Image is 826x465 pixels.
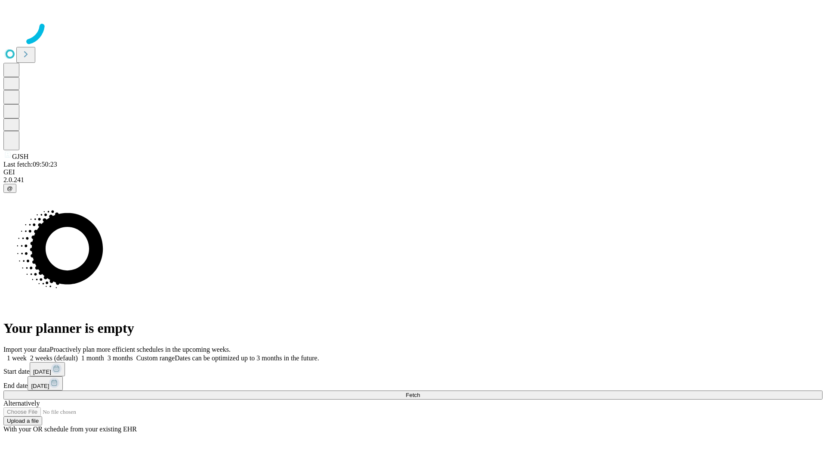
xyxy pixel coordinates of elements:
[28,376,63,391] button: [DATE]
[3,416,42,425] button: Upload a file
[31,383,49,389] span: [DATE]
[7,185,13,192] span: @
[30,354,78,362] span: 2 weeks (default)
[3,161,57,168] span: Last fetch: 09:50:23
[30,362,65,376] button: [DATE]
[33,369,51,375] span: [DATE]
[12,153,28,160] span: GJSH
[3,176,823,184] div: 2.0.241
[3,391,823,400] button: Fetch
[3,376,823,391] div: End date
[3,400,40,407] span: Alternatively
[3,184,16,193] button: @
[81,354,104,362] span: 1 month
[175,354,319,362] span: Dates can be optimized up to 3 months in the future.
[50,346,231,353] span: Proactively plan more efficient schedules in the upcoming weeks.
[3,362,823,376] div: Start date
[406,392,420,398] span: Fetch
[3,168,823,176] div: GEI
[3,425,137,433] span: With your OR schedule from your existing EHR
[136,354,175,362] span: Custom range
[108,354,133,362] span: 3 months
[3,320,823,336] h1: Your planner is empty
[7,354,27,362] span: 1 week
[3,346,50,353] span: Import your data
